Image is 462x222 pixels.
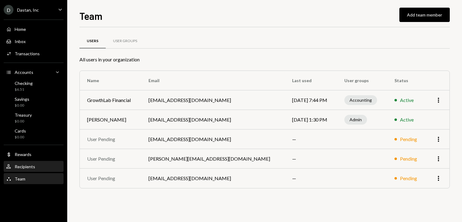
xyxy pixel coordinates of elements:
a: Team [4,173,64,184]
th: Last used [285,71,337,90]
div: Dastan, Inc [17,7,39,13]
div: Active [400,96,414,104]
a: Transactions [4,48,64,59]
div: Active [400,116,414,123]
div: D [4,5,13,15]
div: Recipients [15,164,35,169]
td: — [285,149,337,169]
td: [PERSON_NAME][EMAIL_ADDRESS][DOMAIN_NAME] [141,149,285,169]
td: [EMAIL_ADDRESS][DOMAIN_NAME] [141,110,285,129]
a: User Groups [106,33,145,49]
a: Treasury$0.00 [4,111,64,125]
td: [DATE] 7:44 PM [285,90,337,110]
a: Accounts [4,67,64,78]
div: $0.00 [15,119,32,124]
div: User Pending [87,175,134,182]
div: $0.00 [15,135,26,140]
td: — [285,169,337,188]
div: Users [87,38,98,44]
div: All users in your organization [79,56,450,63]
div: Transactions [15,51,40,56]
td: — [285,129,337,149]
div: Accounts [15,70,33,75]
button: Add team member [399,8,450,22]
th: Email [141,71,285,90]
div: User Pending [87,136,134,143]
th: Name [80,71,141,90]
a: Savings$0.00 [4,95,64,109]
div: Treasury [15,112,32,118]
a: Checking$6.51 [4,79,64,93]
div: User Pending [87,155,134,162]
div: Inbox [15,39,26,44]
a: Users [79,33,106,49]
div: Pending [400,155,417,162]
td: GrowthLab Financial [80,90,141,110]
a: Inbox [4,36,64,47]
th: Status [387,71,426,90]
td: [PERSON_NAME] [80,110,141,129]
div: Cards [15,128,26,133]
div: Home [15,27,26,32]
a: Home [4,24,64,35]
td: [EMAIL_ADDRESS][DOMAIN_NAME] [141,169,285,188]
h1: Team [79,10,102,22]
div: Team [15,176,25,181]
td: [EMAIL_ADDRESS][DOMAIN_NAME] [141,90,285,110]
div: Pending [400,175,417,182]
a: Recipients [4,161,64,172]
div: Pending [400,136,417,143]
td: [EMAIL_ADDRESS][DOMAIN_NAME] [141,129,285,149]
div: Savings [15,96,29,102]
th: User groups [337,71,387,90]
div: Accounting [344,95,377,105]
div: Admin [344,115,367,125]
div: $6.51 [15,87,33,92]
div: Checking [15,81,33,86]
div: $0.00 [15,103,29,108]
div: Rewards [15,152,31,157]
a: Rewards [4,149,64,160]
div: User Groups [113,38,137,44]
td: [DATE] 1:30 PM [285,110,337,129]
a: Cards$0.00 [4,126,64,141]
